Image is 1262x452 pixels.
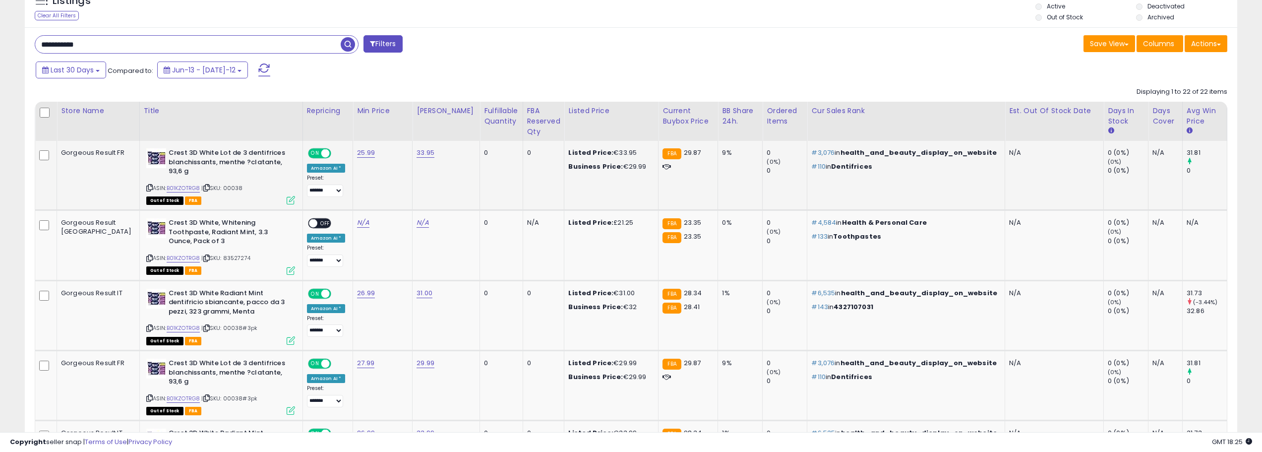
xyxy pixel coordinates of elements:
div: 9% [722,359,755,368]
span: ON [309,360,321,368]
div: N/A [1152,218,1175,227]
p: in [811,148,997,157]
div: 0 (0%) [1108,166,1148,175]
span: FBA [185,407,202,415]
span: All listings that are currently out of stock and unavailable for purchase on Amazon [146,407,183,415]
small: (0%) [767,368,781,376]
a: B01KZOTRG8 [167,254,200,262]
div: 0 [527,148,557,157]
small: (0%) [1108,158,1122,166]
a: N/A [417,218,428,228]
span: 2025-08-12 18:25 GMT [1212,437,1252,447]
small: FBA [662,289,681,300]
div: Avg Win Price [1187,106,1223,127]
button: Last 30 Days [36,62,106,78]
span: | SKU: 00038 [201,184,242,192]
span: #4,584 [811,218,836,227]
small: FBA [662,359,681,370]
div: 31.81 [1187,359,1227,368]
button: Jun-13 - [DATE]-12 [157,62,248,78]
a: 31.00 [417,288,432,298]
span: 28.34 [684,288,702,298]
button: Columns [1137,35,1183,52]
small: FBA [662,218,681,229]
p: N/A [1009,289,1096,298]
button: Actions [1185,35,1227,52]
span: health_and_beauty_display_on_website [841,358,997,368]
div: Current Buybox Price [662,106,714,127]
div: 0 [767,359,807,368]
div: BB Share 24h. [722,106,758,127]
div: 0 (0%) [1108,218,1148,227]
div: FBA Reserved Qty [527,106,560,137]
p: in [811,232,997,241]
img: 51bu+fH8w8L._SL40_.jpg [146,218,166,238]
p: N/A [1009,218,1096,227]
div: Preset: [307,385,346,407]
span: All listings that are currently out of stock and unavailable for purchase on Amazon [146,196,183,205]
b: Listed Price: [568,288,613,298]
a: 25.99 [357,148,375,158]
div: Est. Out Of Stock Date [1009,106,1099,116]
div: Days In Stock [1108,106,1144,127]
b: Business Price: [568,302,623,312]
div: 0 [484,148,515,157]
span: 29.87 [684,358,701,368]
span: ON [309,149,321,158]
b: Business Price: [568,162,623,171]
a: B01KZOTRG8 [167,324,200,332]
div: 0 [767,237,807,246]
img: 51bu+fH8w8L._SL40_.jpg [146,359,166,379]
div: N/A [1152,148,1175,157]
small: (0%) [767,228,781,236]
div: Fulfillable Quantity [484,106,518,127]
div: [PERSON_NAME] [417,106,476,116]
div: Preset: [307,245,346,267]
div: seller snap | | [10,438,172,447]
div: €29.99 [568,162,651,171]
span: Compared to: [108,66,153,75]
div: Listed Price [568,106,654,116]
span: FBA [185,337,202,345]
span: #3,076 [811,358,835,368]
span: #6,535 [811,288,835,298]
p: in [811,373,997,382]
div: Clear All Filters [35,11,79,20]
p: N/A [1009,359,1096,368]
b: Crest 3D White, Whitening Toothpaste, Radiant Mint, 3.3 Ounce, Pack of 3 [169,218,289,249]
span: 23.35 [684,232,702,241]
span: Last 30 Days [51,65,94,75]
div: Preset: [307,175,346,197]
span: health_and_beauty_display_on_website [841,148,997,157]
div: 0 (0%) [1108,359,1148,368]
span: FBA [185,266,202,275]
a: B01KZOTRG8 [167,184,200,193]
div: 0 [1187,377,1227,386]
span: #3,076 [811,148,835,157]
div: 0 (0%) [1108,237,1148,246]
strong: Copyright [10,437,46,447]
label: Deactivated [1147,2,1185,10]
small: Avg Win Price. [1187,127,1193,135]
span: health_and_beauty_display_on_website [841,288,997,298]
div: 0 [767,377,807,386]
div: 0 [767,307,807,316]
b: Listed Price: [568,148,613,157]
span: All listings that are currently out of stock and unavailable for purchase on Amazon [146,337,183,345]
div: 9% [722,148,755,157]
div: Amazon AI * [307,164,346,173]
span: Dentifrices [831,372,872,382]
small: (0%) [767,158,781,166]
div: Amazon AI * [307,304,346,313]
div: N/A [1187,218,1219,227]
div: Ordered Items [767,106,803,127]
b: Business Price: [568,372,623,382]
a: Terms of Use [85,437,127,447]
div: Amazon AI * [307,234,346,243]
small: (0%) [1108,228,1122,236]
span: | SKU: 00038#3pk [201,394,257,402]
a: 29.99 [417,358,434,368]
button: Filters [363,35,402,53]
div: €32 [568,303,651,312]
small: (0%) [767,298,781,306]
